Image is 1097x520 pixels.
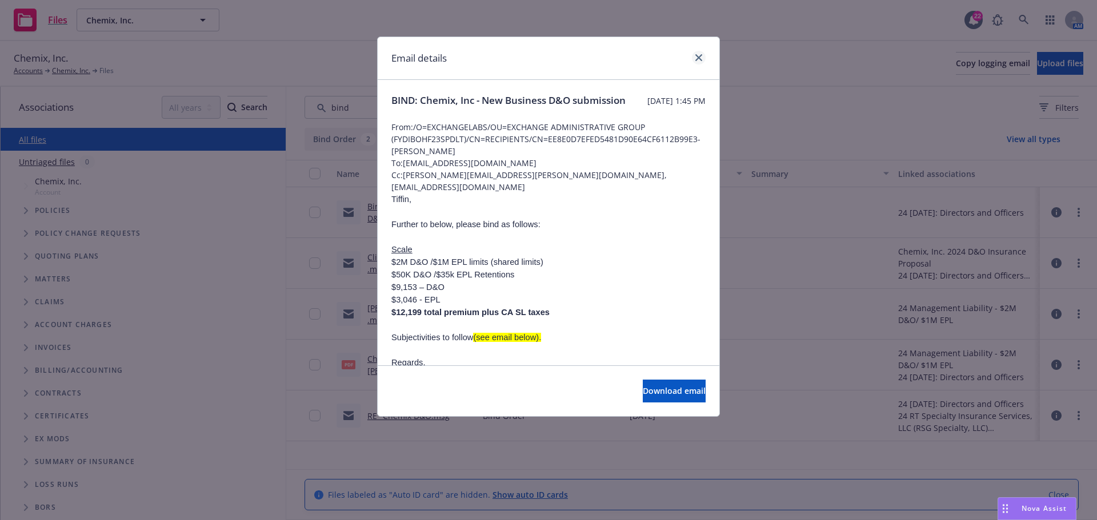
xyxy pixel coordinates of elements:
p: $3,046 - EPL [391,293,706,306]
div: Drag to move [998,498,1012,519]
span: BIND: Chemix, Inc - New Business D&O submission [391,94,626,107]
b: $12,199 total premium plus CA SL taxes [391,308,550,317]
span: [DATE] 1:45 PM [647,95,706,107]
span: Download email [643,385,706,396]
p: $50K D&O /$35k EPL Retentions [391,268,706,281]
span: Cc: [PERSON_NAME][EMAIL_ADDRESS][PERSON_NAME][DOMAIN_NAME], [EMAIL_ADDRESS][DOMAIN_NAME] [391,169,706,193]
h1: Email details [391,51,447,66]
p: $9,153 – D&O [391,281,706,293]
p: Regards, [391,356,706,369]
p: Tiffin, [391,193,706,205]
u: Scale [391,245,413,254]
span: (see email below). [473,333,541,342]
p: $2M D&O /$1M EPL limits (shared limits) [391,256,706,268]
button: Download email [643,380,706,402]
span: From: /O=EXCHANGELABS/OU=EXCHANGE ADMINISTRATIVE GROUP (FYDIBOHF23SPDLT)/CN=RECIPIENTS/CN=EE8E0D7... [391,121,706,157]
button: Nova Assist [998,497,1076,520]
span: To: [EMAIL_ADDRESS][DOMAIN_NAME] [391,157,706,169]
span: Nova Assist [1022,503,1067,513]
p: Subjectivities to follow [391,331,706,344]
a: close [692,51,706,65]
p: Further to below, please bind as follows: [391,218,706,231]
